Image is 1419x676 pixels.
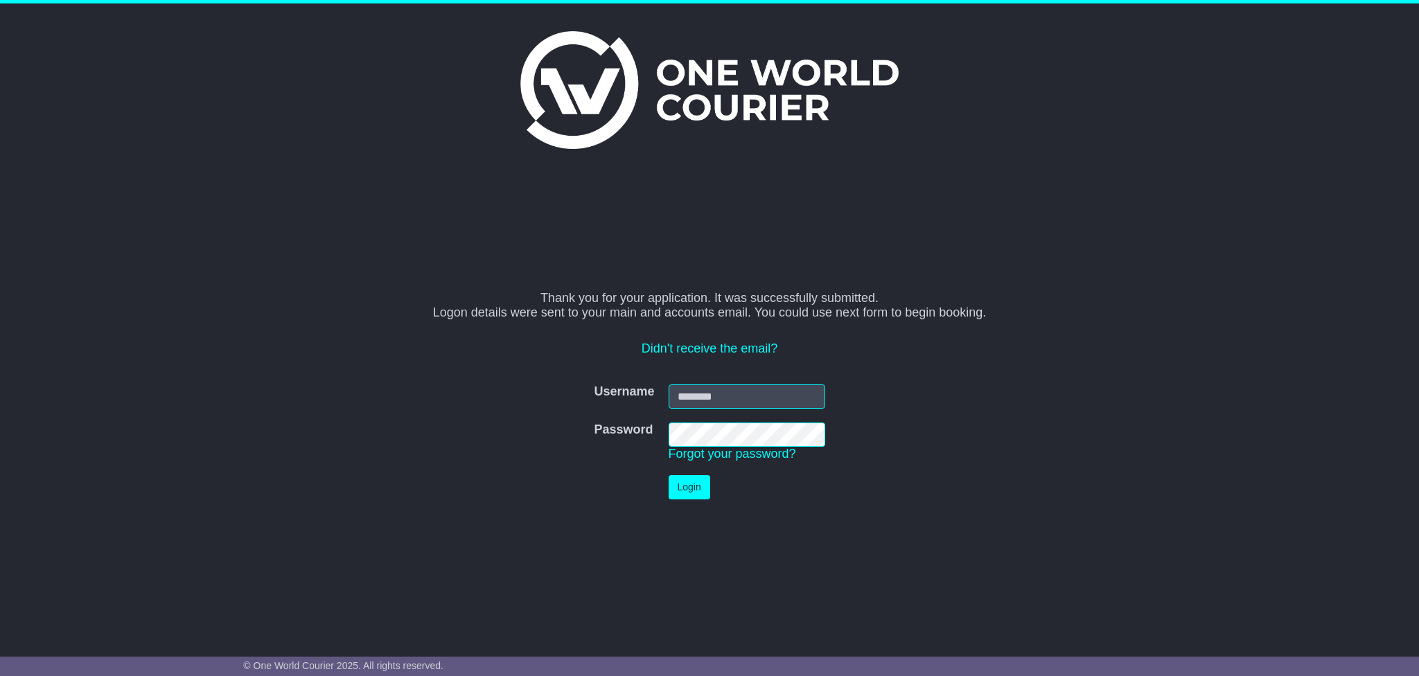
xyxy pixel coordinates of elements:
[243,660,443,671] span: © One World Courier 2025. All rights reserved.
[433,291,987,320] span: Thank you for your application. It was successfully submitted. Logon details were sent to your ma...
[594,384,654,400] label: Username
[594,423,653,438] label: Password
[669,475,710,499] button: Login
[669,447,796,461] a: Forgot your password?
[520,31,899,149] img: One World
[642,341,778,355] a: Didn't receive the email?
